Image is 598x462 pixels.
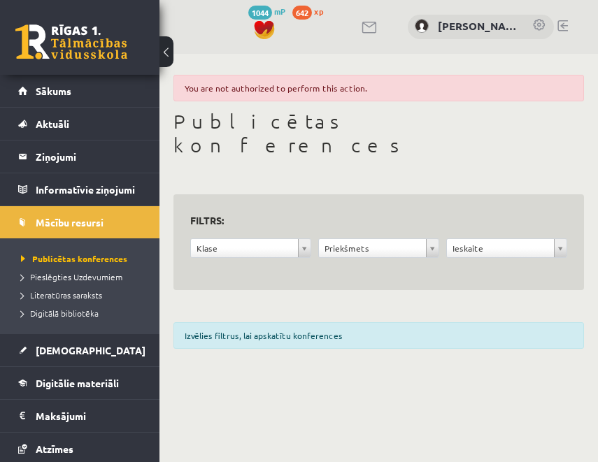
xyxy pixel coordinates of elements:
[21,253,127,264] span: Publicētas konferences
[36,117,69,130] span: Aktuāli
[173,75,584,101] div: You are not authorized to perform this action.
[415,19,429,33] img: Anna Leibus
[36,216,104,229] span: Mācību resursi
[191,239,311,257] a: Klase
[36,377,119,389] span: Digitālie materiāli
[173,322,584,349] div: Izvēlies filtrus, lai apskatītu konferences
[21,271,122,282] span: Pieslēgties Uzdevumiem
[18,400,142,432] a: Maksājumi
[21,289,145,301] a: Literatūras saraksts
[36,140,142,173] legend: Ziņojumi
[21,308,99,319] span: Digitālā bibliotēka
[36,173,142,205] legend: Informatīvie ziņojumi
[292,6,330,17] a: 642 xp
[438,18,518,34] a: [PERSON_NAME]
[325,239,420,257] span: Priekšmets
[248,6,285,17] a: 1044 mP
[292,6,312,20] span: 642
[314,6,323,17] span: xp
[21,252,145,265] a: Publicētas konferences
[18,206,142,238] a: Mācību resursi
[18,334,142,366] a: [DEMOGRAPHIC_DATA]
[36,400,142,432] legend: Maksājumi
[173,110,584,157] h1: Publicētas konferences
[447,239,567,257] a: Ieskaite
[248,6,272,20] span: 1044
[319,239,439,257] a: Priekšmets
[18,367,142,399] a: Digitālie materiāli
[18,173,142,205] a: Informatīvie ziņojumi
[274,6,285,17] span: mP
[18,108,142,140] a: Aktuāli
[197,239,292,257] span: Klase
[21,289,102,301] span: Literatūras saraksts
[18,140,142,173] a: Ziņojumi
[453,239,548,257] span: Ieskaite
[36,85,71,97] span: Sākums
[15,24,127,59] a: Rīgas 1. Tālmācības vidusskola
[36,344,145,356] span: [DEMOGRAPHIC_DATA]
[21,270,145,283] a: Pieslēgties Uzdevumiem
[18,75,142,107] a: Sākums
[36,442,73,455] span: Atzīmes
[21,307,145,319] a: Digitālā bibliotēka
[190,211,550,230] h3: Filtrs:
